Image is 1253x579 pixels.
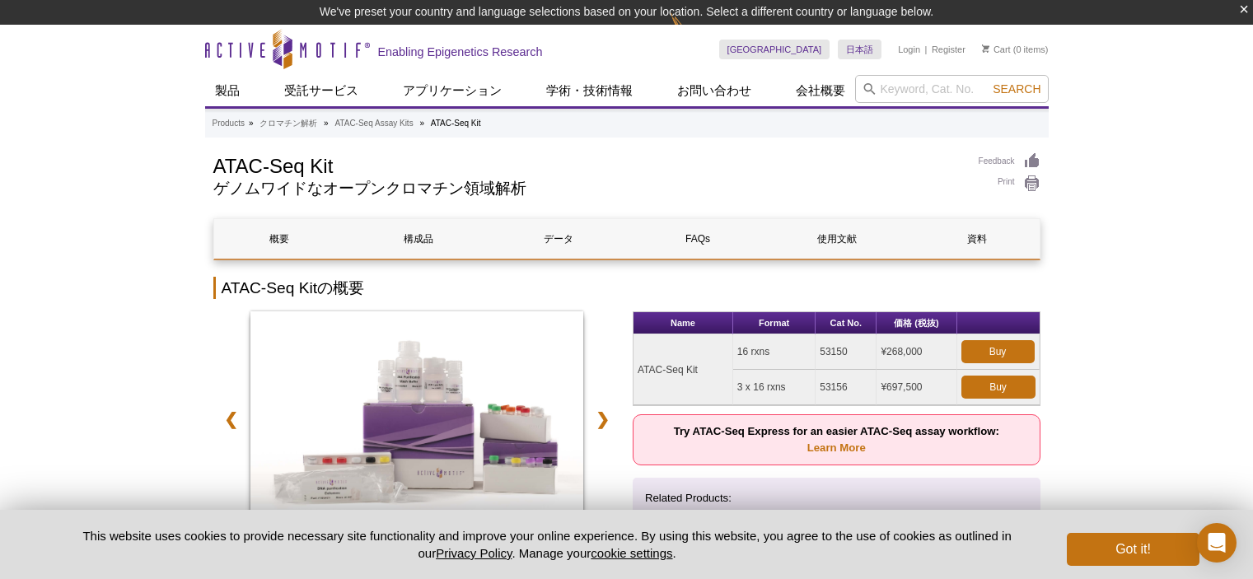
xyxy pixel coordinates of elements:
[988,82,1045,96] button: Search
[393,75,512,106] a: アプリケーション
[632,219,763,259] a: FAQs
[213,181,962,196] h2: ゲノムワイドなオープンクロマチン領域解析
[719,40,830,59] a: [GEOGRAPHIC_DATA]
[431,119,481,128] li: ATAC-Seq Kit
[982,44,989,53] img: Your Cart
[786,75,855,106] a: 会社概要
[249,119,254,128] li: »
[816,334,877,370] td: 53150
[911,219,1042,259] a: 資料
[324,119,329,128] li: »
[932,44,965,55] a: Register
[877,370,956,405] td: ¥697,500
[925,40,928,59] li: |
[585,400,620,438] a: ❯
[772,219,903,259] a: 使用文献
[961,376,1036,399] a: Buy
[274,75,368,106] a: 受託サービス
[733,312,816,334] th: Format
[898,44,920,55] a: Login
[674,425,999,454] strong: Try ATAC-Seq Express for an easier ATAC-Seq assay workflow:
[334,116,413,131] a: ATAC-Seq Assay Kits
[536,75,643,106] a: 学術・技術情報
[816,312,877,334] th: Cat No.
[259,116,317,131] a: クロマチン解析
[838,40,881,59] a: 日本語
[634,312,733,334] th: Name
[213,116,245,131] a: Products
[378,44,543,59] h2: Enabling Epigenetics Research
[855,75,1049,103] input: Keyword, Cat. No.
[493,219,624,259] a: データ
[645,490,1028,507] p: Related Products:
[213,277,1040,299] h2: ATAC-Seq Kitの概要
[353,219,484,259] a: 構成品
[1067,533,1199,566] button: Got it!
[816,370,877,405] td: 53156
[961,340,1035,363] a: Buy
[877,334,956,370] td: ¥268,000
[979,175,1040,193] a: Print
[982,44,1011,55] a: Cart
[54,527,1040,562] p: This website uses cookies to provide necessary site functionality and improve your online experie...
[993,82,1040,96] span: Search
[733,370,816,405] td: 3 x 16 rxns
[667,75,761,106] a: お問い合わせ
[436,546,512,560] a: Privacy Policy
[877,312,956,334] th: 価格 (税抜)
[634,334,733,405] td: ATAC-Seq Kit
[213,400,249,438] a: ❮
[250,311,584,534] img: ATAC-Seq Kit
[807,441,866,454] a: Learn More
[419,119,424,128] li: »
[733,334,816,370] td: 16 rxns
[979,152,1040,170] a: Feedback
[250,311,584,539] a: ATAC-Seq Kit
[671,12,714,51] img: Change Here
[214,219,345,259] a: 概要
[982,40,1049,59] li: (0 items)
[1197,523,1237,563] div: Open Intercom Messenger
[591,546,672,560] button: cookie settings
[205,75,250,106] a: 製品
[213,152,962,177] h1: ATAC-Seq Kit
